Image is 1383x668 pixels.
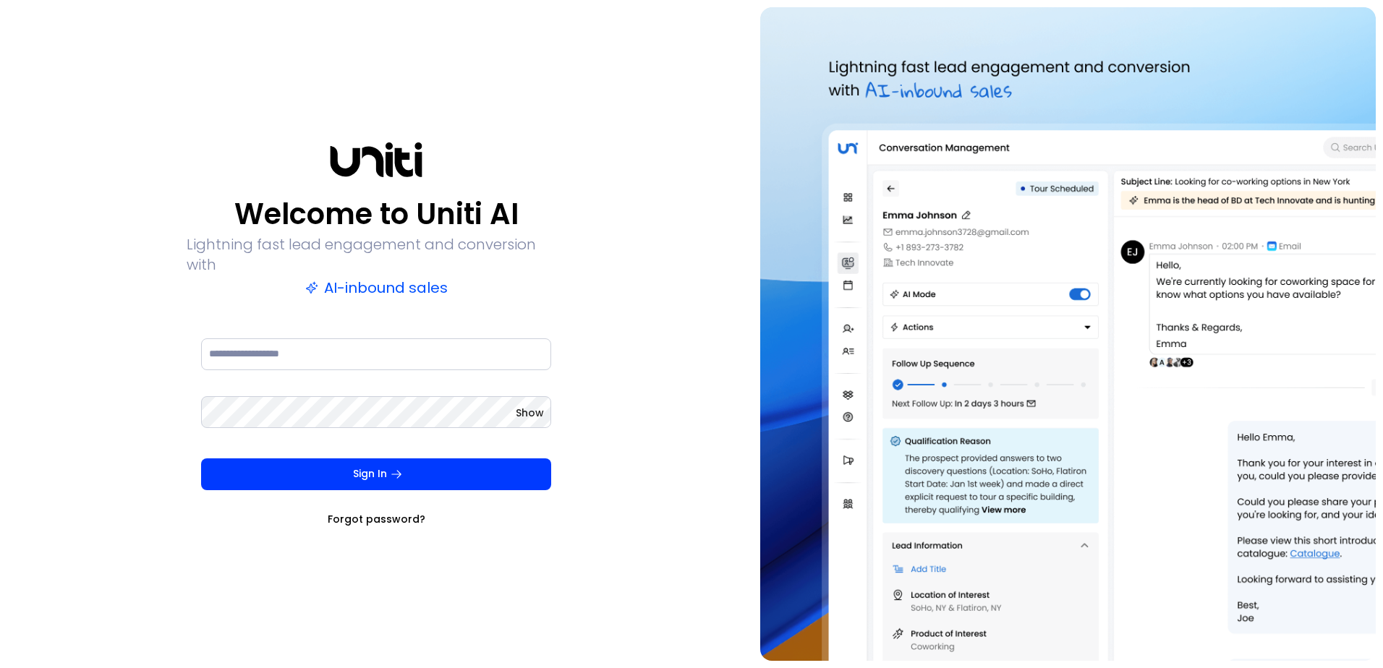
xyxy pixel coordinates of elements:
button: Sign In [201,458,551,490]
button: Show [516,406,544,420]
p: AI-inbound sales [305,278,448,298]
a: Forgot password? [328,512,425,526]
p: Welcome to Uniti AI [234,197,519,231]
img: auth-hero.png [760,7,1376,661]
p: Lightning fast lead engagement and conversion with [187,234,566,275]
